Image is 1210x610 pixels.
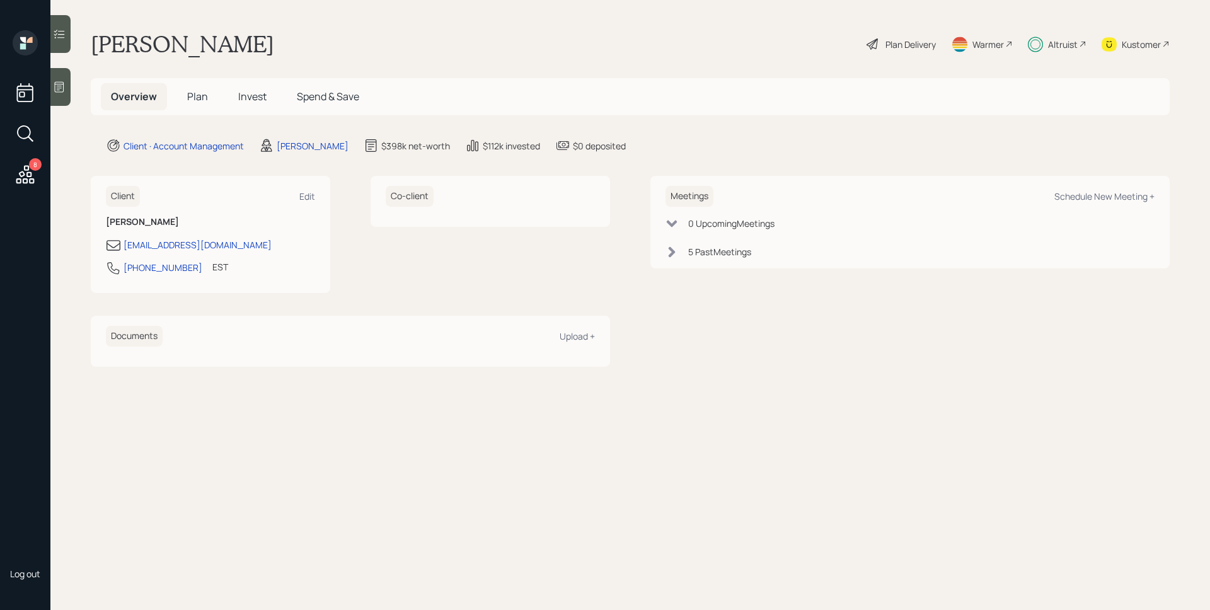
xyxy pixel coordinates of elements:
[124,261,202,274] div: [PHONE_NUMBER]
[124,238,272,251] div: [EMAIL_ADDRESS][DOMAIN_NAME]
[10,568,40,580] div: Log out
[111,89,157,103] span: Overview
[106,217,315,227] h6: [PERSON_NAME]
[972,38,1004,51] div: Warmer
[885,38,936,51] div: Plan Delivery
[381,139,450,152] div: $398k net-worth
[29,158,42,171] div: 8
[106,326,163,347] h6: Documents
[665,186,713,207] h6: Meetings
[297,89,359,103] span: Spend & Save
[106,186,140,207] h6: Client
[483,139,540,152] div: $112k invested
[124,139,244,152] div: Client · Account Management
[187,89,208,103] span: Plan
[1048,38,1078,51] div: Altruist
[560,330,595,342] div: Upload +
[212,260,228,273] div: EST
[299,190,315,202] div: Edit
[91,30,274,58] h1: [PERSON_NAME]
[688,245,751,258] div: 5 Past Meeting s
[573,139,626,152] div: $0 deposited
[386,186,434,207] h6: Co-client
[238,89,267,103] span: Invest
[688,217,775,230] div: 0 Upcoming Meeting s
[1122,38,1161,51] div: Kustomer
[1054,190,1155,202] div: Schedule New Meeting +
[13,527,38,553] img: james-distasi-headshot.png
[277,139,349,152] div: [PERSON_NAME]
